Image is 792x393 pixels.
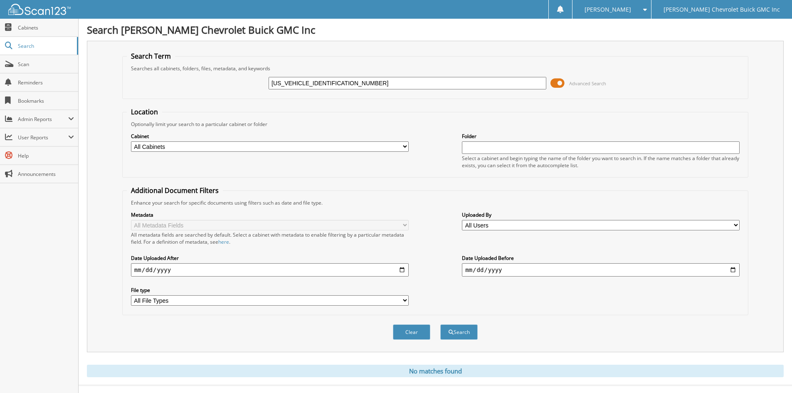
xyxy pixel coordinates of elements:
legend: Search Term [127,52,175,61]
button: Search [440,324,478,340]
span: Reminders [18,79,74,86]
span: Announcements [18,171,74,178]
div: Enhance your search for specific documents using filters such as date and file type. [127,199,744,206]
div: Searches all cabinets, folders, files, metadata, and keywords [127,65,744,72]
label: Date Uploaded After [131,255,409,262]
input: end [462,263,740,277]
span: Search [18,42,73,49]
span: Bookmarks [18,97,74,104]
label: Date Uploaded Before [462,255,740,262]
img: scan123-logo-white.svg [8,4,71,15]
h1: Search [PERSON_NAME] Chevrolet Buick GMC Inc [87,23,784,37]
span: Admin Reports [18,116,68,123]
div: No matches found [87,365,784,377]
span: User Reports [18,134,68,141]
div: Select a cabinet and begin typing the name of the folder you want to search in. If the name match... [462,155,740,169]
input: start [131,263,409,277]
span: Cabinets [18,24,74,31]
legend: Additional Document Filters [127,186,223,195]
label: Cabinet [131,133,409,140]
a: here [218,238,229,245]
legend: Location [127,107,162,116]
div: Optionally limit your search to a particular cabinet or folder [127,121,744,128]
label: File type [131,287,409,294]
span: [PERSON_NAME] [585,7,631,12]
span: Help [18,152,74,159]
button: Clear [393,324,430,340]
label: Folder [462,133,740,140]
label: Metadata [131,211,409,218]
span: Advanced Search [569,80,606,87]
span: [PERSON_NAME] Chevrolet Buick GMC Inc [664,7,780,12]
span: Scan [18,61,74,68]
label: Uploaded By [462,211,740,218]
div: All metadata fields are searched by default. Select a cabinet with metadata to enable filtering b... [131,231,409,245]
